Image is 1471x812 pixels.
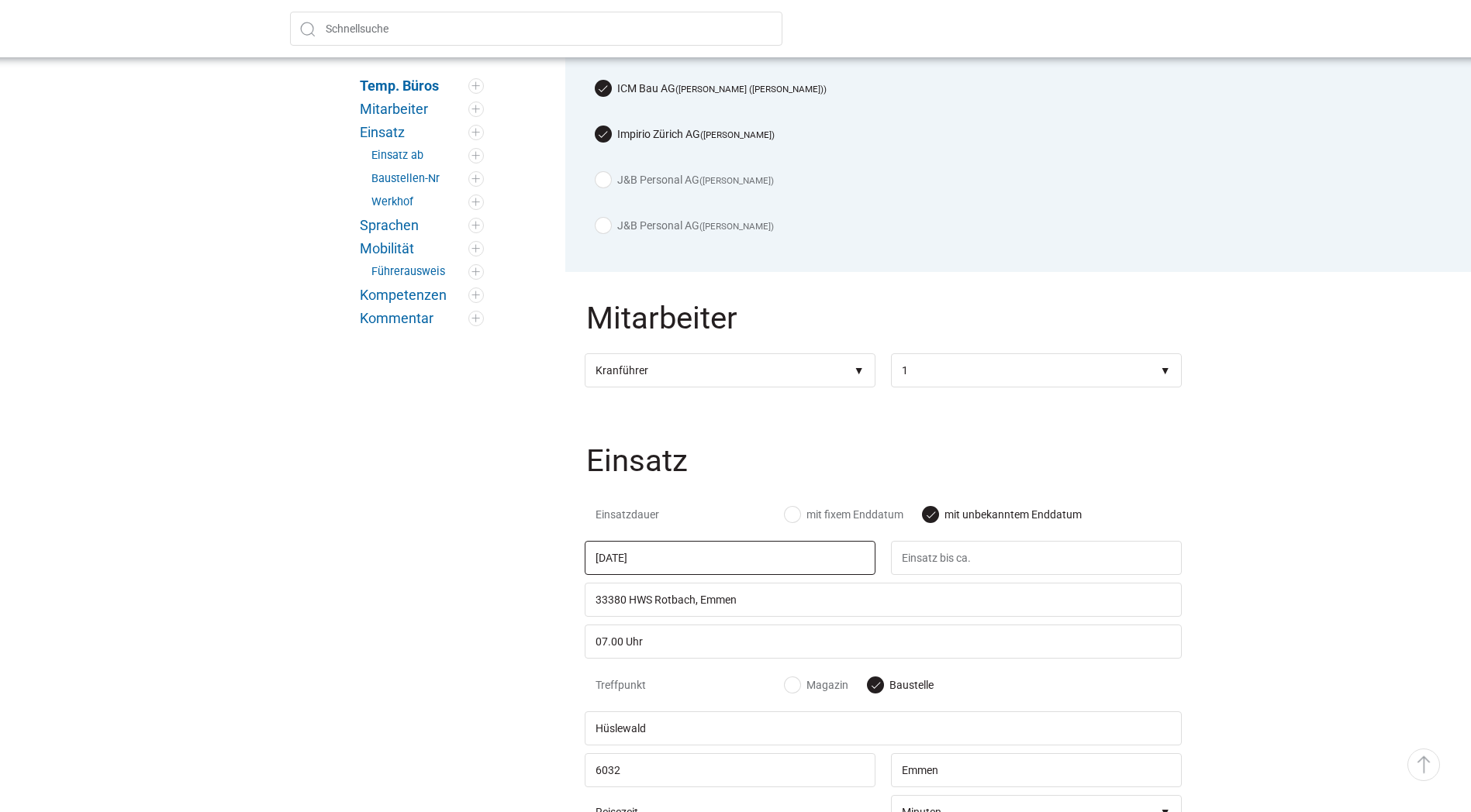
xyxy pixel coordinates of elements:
label: J&B Personal AG [596,172,774,188]
a: Temp. Büros [360,78,484,94]
input: Ort [891,753,1182,787]
a: Führerausweis [371,264,484,280]
span: Einsatzdauer [596,507,786,522]
a: Sprachen [360,218,484,233]
small: ([PERSON_NAME]) [700,129,775,140]
small: ([PERSON_NAME]) [699,221,774,232]
input: Schnellsuche [290,12,782,46]
label: Baustelle [868,677,934,693]
small: ([PERSON_NAME]) [699,175,774,186]
input: PLZ [585,753,875,787]
label: J&B Personal AG [596,218,774,234]
input: Startzeit am ersten Tag [585,624,1182,659]
input: Strasse und Nr. [585,711,1182,745]
legend: Mitarbeiter [585,303,1185,353]
input: Baustellen-Nr [585,583,1182,617]
a: Mobilität [360,241,484,256]
input: Einsatz von [585,541,875,575]
span: Treffpunkt [596,677,786,693]
a: Baustellen-Nr [371,171,484,187]
small: ([PERSON_NAME] ([PERSON_NAME])) [675,84,827,95]
a: Einsatz [360,125,484,140]
label: mit unbekanntem Enddatum [923,507,1082,522]
label: ICM Bau AG [596,81,827,97]
a: ▵ Nach oben [1407,748,1440,781]
a: Werkhof [371,194,484,210]
label: Impirio Zürich AG [596,126,775,143]
a: Kompetenzen [360,287,484,303]
label: mit fixem Enddatum [785,507,903,522]
legend: Einsatz [585,446,1185,496]
a: Kommentar [360,311,484,326]
a: Einsatz ab [371,148,484,163]
a: Mitarbeiter [360,101,484,117]
input: Einsatz bis ca. [891,541,1182,575]
label: Magazin [785,677,848,693]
